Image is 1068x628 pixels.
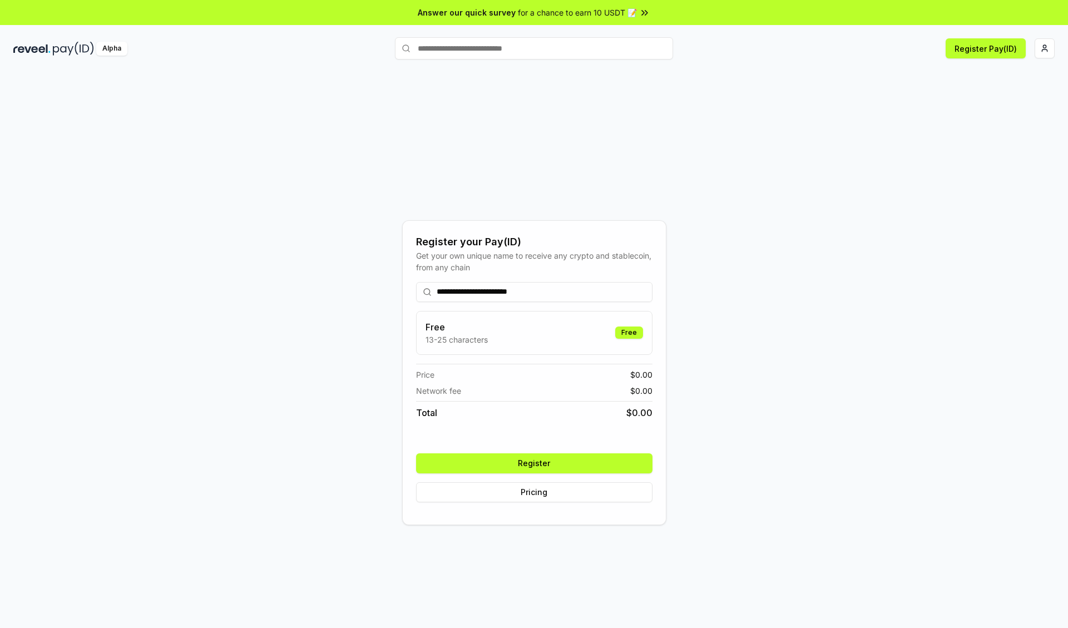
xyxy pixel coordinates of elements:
[416,369,434,380] span: Price
[418,7,516,18] span: Answer our quick survey
[426,334,488,345] p: 13-25 characters
[626,406,652,419] span: $ 0.00
[416,234,652,250] div: Register your Pay(ID)
[416,250,652,273] div: Get your own unique name to receive any crypto and stablecoin, from any chain
[630,369,652,380] span: $ 0.00
[615,327,643,339] div: Free
[518,7,637,18] span: for a chance to earn 10 USDT 📝
[416,482,652,502] button: Pricing
[416,385,461,397] span: Network fee
[53,42,94,56] img: pay_id
[13,42,51,56] img: reveel_dark
[416,406,437,419] span: Total
[426,320,488,334] h3: Free
[630,385,652,397] span: $ 0.00
[946,38,1026,58] button: Register Pay(ID)
[416,453,652,473] button: Register
[96,42,127,56] div: Alpha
